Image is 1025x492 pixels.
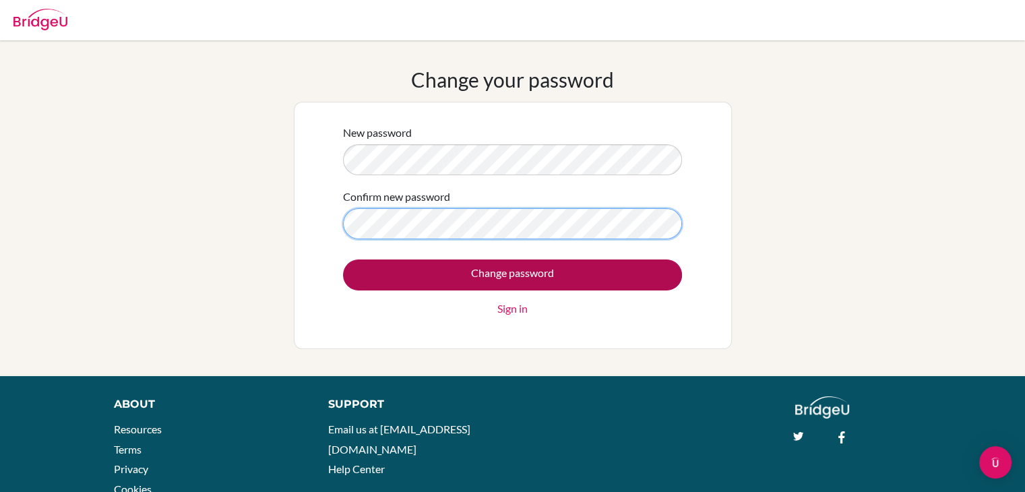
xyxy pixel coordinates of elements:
[114,423,162,435] a: Resources
[343,125,412,141] label: New password
[114,396,298,412] div: About
[497,301,528,317] a: Sign in
[411,67,614,92] h1: Change your password
[343,189,450,205] label: Confirm new password
[979,446,1012,479] div: Open Intercom Messenger
[328,423,470,456] a: Email us at [EMAIL_ADDRESS][DOMAIN_NAME]
[114,443,142,456] a: Terms
[328,396,498,412] div: Support
[795,396,850,419] img: logo_white@2x-f4f0deed5e89b7ecb1c2cc34c3e3d731f90f0f143d5ea2071677605dd97b5244.png
[343,259,682,290] input: Change password
[328,462,385,475] a: Help Center
[13,9,67,30] img: Bridge-U
[114,462,148,475] a: Privacy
